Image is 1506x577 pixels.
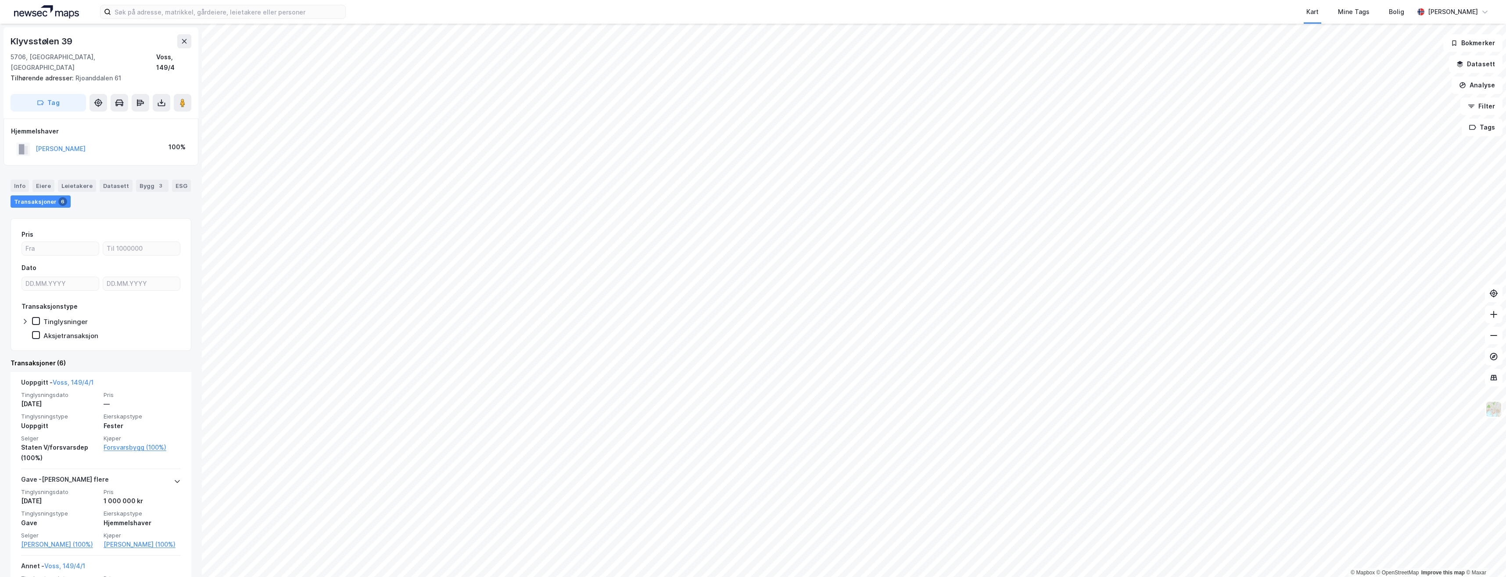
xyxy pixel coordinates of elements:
div: Uoppgitt [21,421,98,431]
img: Z [1485,401,1502,418]
div: Klyvsstølen 39 [11,34,74,48]
div: Fester [104,421,181,431]
span: Pris [104,488,181,496]
span: Selger [21,435,98,442]
div: Bygg [136,180,169,192]
a: Forsvarsbygg (100%) [104,442,181,453]
div: Pris [22,229,33,240]
input: Fra [22,242,99,255]
iframe: Chat Widget [1462,535,1506,577]
span: Tinglysningstype [21,413,98,420]
span: Tinglysningsdato [21,488,98,496]
div: Mine Tags [1338,7,1370,17]
div: Eiere [32,180,54,192]
div: Tinglysninger [43,317,88,326]
input: Søk på adresse, matrikkel, gårdeiere, leietakere eller personer [111,5,345,18]
div: 5706, [GEOGRAPHIC_DATA], [GEOGRAPHIC_DATA] [11,52,156,73]
div: Voss, 149/4 [156,52,191,73]
div: — [104,399,181,409]
span: Tilhørende adresser: [11,74,75,82]
div: Info [11,180,29,192]
div: Rjoanddalen 61 [11,73,184,83]
div: Transaksjonstype [22,301,78,312]
img: logo.a4113a55bc3d86da70a041830d287a7e.svg [14,5,79,18]
span: Eierskapstype [104,413,181,420]
div: Datasett [100,180,133,192]
a: OpenStreetMap [1377,570,1419,576]
div: Leietakere [58,180,96,192]
div: ESG [172,180,191,192]
div: Kart [1306,7,1319,17]
a: [PERSON_NAME] (100%) [104,539,181,550]
button: Tags [1462,119,1502,136]
div: [PERSON_NAME] [1428,7,1478,17]
div: Gave [21,518,98,528]
div: Aksjetransaksjon [43,332,98,340]
span: Tinglysningstype [21,510,98,517]
div: Uoppgitt - [21,377,93,391]
span: Pris [104,391,181,399]
div: 6 [58,197,67,206]
button: Bokmerker [1443,34,1502,52]
div: Gave - [PERSON_NAME] flere [21,474,109,488]
div: Staten V/forsvarsdep (100%) [21,442,98,463]
a: [PERSON_NAME] (100%) [21,539,98,550]
span: Eierskapstype [104,510,181,517]
a: Improve this map [1421,570,1465,576]
button: Tag [11,94,86,112]
div: Annet - [21,561,85,575]
button: Analyse [1452,76,1502,94]
a: Voss, 149/4/1 [53,379,93,386]
div: [DATE] [21,399,98,409]
button: Filter [1460,97,1502,115]
input: Til 1000000 [103,242,180,255]
div: 1 000 000 kr [104,496,181,506]
input: DD.MM.YYYY [22,277,99,290]
span: Kjøper [104,532,181,539]
div: 100% [169,142,186,152]
span: Kjøper [104,435,181,442]
div: [DATE] [21,496,98,506]
div: Transaksjoner [11,195,71,208]
div: Hjemmelshaver [104,518,181,528]
div: Bolig [1389,7,1404,17]
input: DD.MM.YYYY [103,277,180,290]
a: Mapbox [1351,570,1375,576]
div: Transaksjoner (6) [11,358,191,368]
div: Dato [22,263,36,273]
div: Hjemmelshaver [11,126,191,137]
a: Voss, 149/4/1 [44,562,85,570]
span: Selger [21,532,98,539]
div: 3 [156,181,165,190]
button: Datasett [1449,55,1502,73]
span: Tinglysningsdato [21,391,98,399]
